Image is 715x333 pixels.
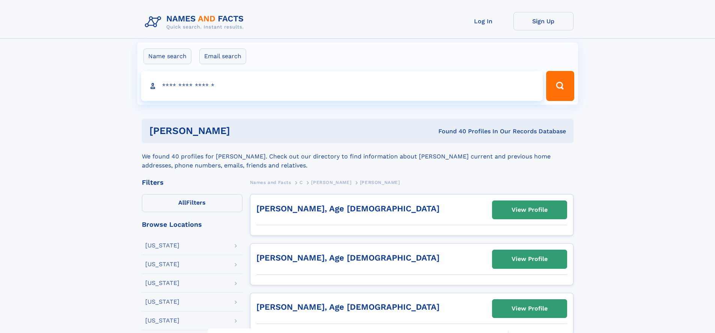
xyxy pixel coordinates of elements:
[300,178,303,187] a: C
[512,300,548,317] div: View Profile
[143,48,191,64] label: Name search
[142,194,242,212] label: Filters
[145,261,179,267] div: [US_STATE]
[178,199,186,206] span: All
[311,180,351,185] span: [PERSON_NAME]
[142,143,574,170] div: We found 40 profiles for [PERSON_NAME]. Check out our directory to find information about [PERSON...
[145,243,179,249] div: [US_STATE]
[149,126,334,136] h1: [PERSON_NAME]
[256,204,440,213] a: [PERSON_NAME], Age [DEMOGRAPHIC_DATA]
[141,71,543,101] input: search input
[453,12,513,30] a: Log In
[145,318,179,324] div: [US_STATE]
[360,180,400,185] span: [PERSON_NAME]
[300,180,303,185] span: C
[145,299,179,305] div: [US_STATE]
[256,253,440,262] a: [PERSON_NAME], Age [DEMOGRAPHIC_DATA]
[492,300,567,318] a: View Profile
[142,221,242,228] div: Browse Locations
[513,12,574,30] a: Sign Up
[512,250,548,268] div: View Profile
[142,179,242,186] div: Filters
[492,250,567,268] a: View Profile
[256,302,440,312] a: [PERSON_NAME], Age [DEMOGRAPHIC_DATA]
[546,71,574,101] button: Search Button
[311,178,351,187] a: [PERSON_NAME]
[512,201,548,218] div: View Profile
[142,12,250,32] img: Logo Names and Facts
[492,201,567,219] a: View Profile
[145,280,179,286] div: [US_STATE]
[199,48,246,64] label: Email search
[250,178,291,187] a: Names and Facts
[334,127,566,136] div: Found 40 Profiles In Our Records Database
